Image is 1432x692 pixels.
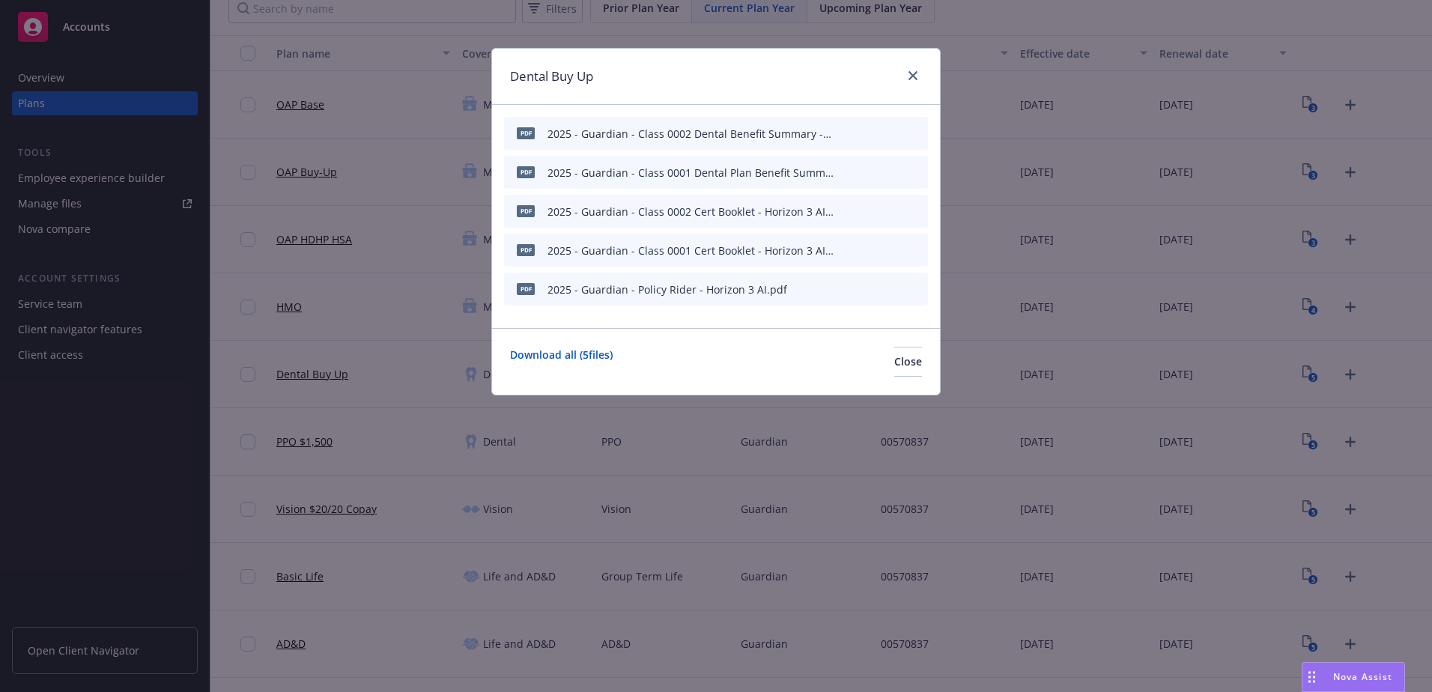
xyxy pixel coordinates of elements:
[517,205,535,216] span: pdf
[547,165,834,180] div: 2025 - Guardian - Class 0001 Dental Plan Benefit Summary - Horizon 3 AI.pdf
[910,165,922,180] button: archive file
[1302,663,1321,691] div: Drag to move
[517,283,535,294] span: pdf
[1302,662,1405,692] button: Nova Assist
[861,243,873,258] button: download file
[517,127,535,139] span: pdf
[885,243,898,258] button: preview file
[894,354,922,368] span: Close
[904,67,922,85] a: close
[510,67,593,86] h1: Dental Buy Up
[861,282,873,297] button: download file
[1333,670,1392,683] span: Nova Assist
[885,126,898,142] button: preview file
[885,204,898,219] button: preview file
[885,165,898,180] button: preview file
[517,166,535,177] span: pdf
[885,282,898,297] button: preview file
[910,204,922,219] button: archive file
[547,243,834,258] div: 2025 - Guardian - Class 0001 Cert Booklet - Horizon 3 AI.pdf
[861,165,873,180] button: download file
[547,282,787,297] div: 2025 - Guardian - Policy Rider - Horizon 3 AI.pdf
[861,126,873,142] button: download file
[910,243,922,258] button: archive file
[894,347,922,377] button: Close
[910,126,922,142] button: archive file
[510,347,613,377] a: Download all ( 5 files)
[547,204,834,219] div: 2025 - Guardian - Class 0002 Cert Booklet - Horizon 3 AI.pdf
[547,126,834,142] div: 2025 - Guardian - Class 0002 Dental Benefit Summary - Horizon 3 AI.pdf
[517,244,535,255] span: pdf
[861,204,873,219] button: download file
[910,282,922,297] button: archive file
